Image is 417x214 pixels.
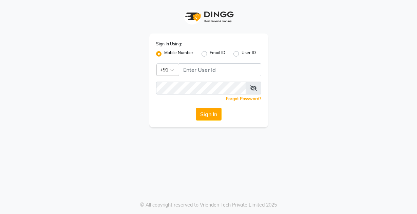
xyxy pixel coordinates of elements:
input: Username [179,63,261,76]
label: User ID [242,50,256,58]
button: Sign In [196,108,222,121]
label: Email ID [210,50,225,58]
a: Forgot Password? [226,96,261,101]
label: Mobile Number [164,50,193,58]
label: Sign In Using: [156,41,182,47]
input: Username [156,82,246,94]
img: logo1.svg [182,7,236,27]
